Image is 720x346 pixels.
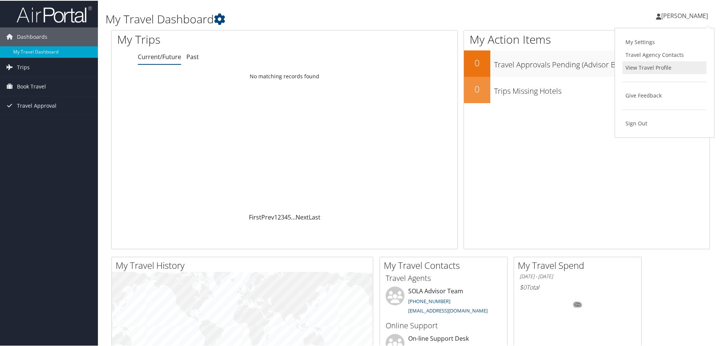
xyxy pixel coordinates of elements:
h2: 0 [464,56,490,69]
a: 3 [281,212,284,221]
a: 5 [288,212,291,221]
h2: My Travel History [116,258,373,271]
a: Next [296,212,309,221]
h3: Online Support [386,320,502,330]
h6: Total [520,282,636,291]
h3: Travel Approvals Pending (Advisor Booked) [494,55,709,69]
a: Sign Out [622,116,706,129]
td: No matching records found [111,69,458,82]
a: [PHONE_NUMBER] [408,297,450,304]
img: airportal-logo.png [17,5,92,23]
span: Trips [17,57,30,76]
a: [PERSON_NAME] [656,4,715,26]
a: Give Feedback [622,88,706,101]
a: 2 [278,212,281,221]
a: My Settings [622,35,706,48]
h3: Trips Missing Hotels [494,81,709,96]
span: Book Travel [17,76,46,95]
a: Current/Future [138,52,181,60]
a: [EMAIL_ADDRESS][DOMAIN_NAME] [408,306,488,313]
span: … [291,212,296,221]
h2: 0 [464,82,490,95]
a: View Travel Profile [622,61,706,73]
a: Past [186,52,199,60]
a: First [249,212,261,221]
h2: My Travel Contacts [384,258,507,271]
li: SOLA Advisor Team [382,286,505,317]
h1: My Action Items [464,31,709,47]
span: [PERSON_NAME] [661,11,708,19]
h1: My Trips [117,31,308,47]
a: Last [309,212,320,221]
h3: Travel Agents [386,272,502,283]
a: 0Trips Missing Hotels [464,76,709,102]
h6: [DATE] - [DATE] [520,272,636,279]
a: 0Travel Approvals Pending (Advisor Booked) [464,50,709,76]
a: Travel Agency Contacts [622,48,706,61]
a: 1 [274,212,278,221]
h2: My Travel Spend [518,258,641,271]
span: Dashboards [17,27,47,46]
a: 4 [284,212,288,221]
tspan: 0% [575,302,581,306]
span: Travel Approval [17,96,56,114]
span: $0 [520,282,526,291]
h1: My Travel Dashboard [105,11,512,26]
a: Prev [261,212,274,221]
